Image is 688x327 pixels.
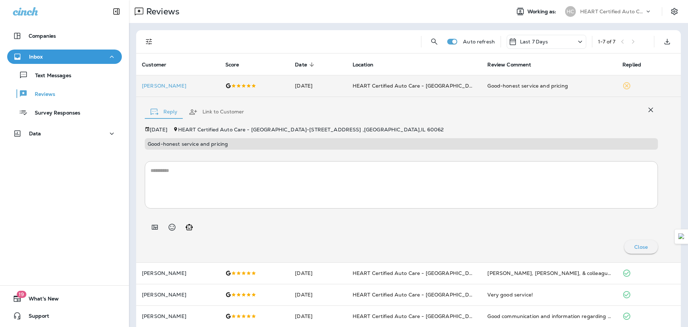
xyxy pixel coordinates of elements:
[634,244,648,250] p: Close
[29,33,56,39] p: Companies
[7,309,122,323] button: Support
[29,54,43,60] p: Inbox
[622,62,641,68] span: Replied
[622,61,650,68] span: Replied
[29,131,41,136] p: Data
[289,75,347,97] td: [DATE]
[142,62,166,68] span: Customer
[487,61,540,68] span: Review Comment
[142,313,214,319] p: [PERSON_NAME]
[353,62,373,68] span: Location
[660,34,674,49] button: Export as CSV
[598,39,615,45] div: 1 - 7 of 7
[165,220,179,234] button: Select an emoji
[289,305,347,327] td: [DATE]
[21,313,49,322] span: Support
[225,61,249,68] span: Score
[150,127,167,132] p: [DATE]
[21,296,59,304] span: What's New
[527,9,558,15] span: Working as:
[295,61,316,68] span: Date
[106,4,126,19] button: Collapse Sidebar
[7,86,122,101] button: Reviews
[487,291,611,298] div: Very good service!
[178,126,444,133] span: HEART Certified Auto Care - [GEOGRAPHIC_DATA] - [STREET_ADDRESS] , [GEOGRAPHIC_DATA] , IL 60062
[565,6,576,17] div: HC
[487,62,531,68] span: Review Comment
[28,110,80,117] p: Survey Responses
[678,233,685,240] img: Detect Auto
[28,73,71,79] p: Text Messages
[353,313,481,319] span: HEART Certified Auto Care - [GEOGRAPHIC_DATA]
[353,291,481,298] span: HEART Certified Auto Care - [GEOGRAPHIC_DATA]
[16,291,26,298] span: 19
[142,292,214,298] p: [PERSON_NAME]
[289,284,347,305] td: [DATE]
[7,29,122,43] button: Companies
[520,39,548,45] p: Last 7 Days
[353,83,481,89] span: HEART Certified Auto Care - [GEOGRAPHIC_DATA]
[624,240,658,254] button: Close
[668,5,681,18] button: Settings
[143,6,180,17] p: Reviews
[28,91,55,98] p: Reviews
[183,99,250,125] button: Link to Customer
[7,67,122,83] button: Text Messages
[142,61,176,68] span: Customer
[580,9,645,14] p: HEART Certified Auto Care
[182,220,196,234] button: Generate AI response
[142,34,156,49] button: Filters
[225,62,239,68] span: Score
[427,34,441,49] button: Search Reviews
[142,83,214,89] div: Click to view Customer Drawer
[295,62,307,68] span: Date
[487,82,611,89] div: Good-honest service and pricing
[353,61,383,68] span: Location
[487,270,611,277] div: Armando, Jaime, & colleague Mechanic are thoroughly competent, professional & polite. Great to ha...
[142,270,214,276] p: [PERSON_NAME]
[7,105,122,120] button: Survey Responses
[463,39,495,45] p: Auto refresh
[7,126,122,141] button: Data
[142,83,214,89] p: [PERSON_NAME]
[487,313,611,320] div: Good communication and information regarding quotes for future needs. Didn’t wait long for oil an...
[7,50,122,64] button: Inbox
[353,270,481,276] span: HEART Certified Auto Care - [GEOGRAPHIC_DATA]
[148,220,162,234] button: Add in a premade template
[289,262,347,284] td: [DATE]
[148,141,655,147] p: Good-honest service and pricing
[145,99,183,125] button: Reply
[7,291,122,306] button: 19What's New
